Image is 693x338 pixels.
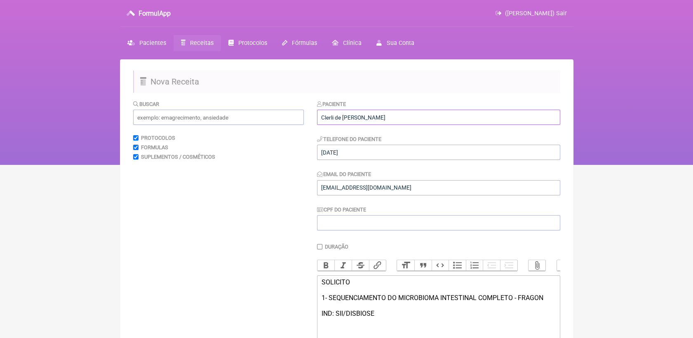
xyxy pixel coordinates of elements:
a: Pacientes [120,35,174,51]
button: Decrease Level [483,260,500,271]
button: Code [432,260,449,271]
input: exemplo: emagrecimento, ansiedade [133,110,304,125]
label: CPF do Paciente [317,207,366,213]
a: Fórmulas [275,35,324,51]
button: Quote [414,260,432,271]
button: Heading [397,260,414,271]
label: Suplementos / Cosméticos [141,154,215,160]
button: Strikethrough [352,260,369,271]
label: Formulas [141,144,168,150]
button: Bold [317,260,335,271]
button: Numbers [466,260,483,271]
span: Clínica [343,40,362,47]
label: Email do Paciente [317,171,371,177]
h3: FormulApp [139,9,171,17]
button: Italic [334,260,352,271]
button: Attach Files [529,260,546,271]
label: Duração [325,244,348,250]
a: Protocolos [221,35,275,51]
button: Increase Level [500,260,517,271]
a: Sua Conta [369,35,421,51]
button: Undo [557,260,574,271]
span: Receitas [190,40,214,47]
span: Fórmulas [292,40,317,47]
button: Bullets [449,260,466,271]
label: Telefone do Paciente [317,136,382,142]
label: Paciente [317,101,346,107]
a: Receitas [174,35,221,51]
h2: Nova Receita [133,70,560,93]
div: SOLICITO 1- SEQUENCIAMENTO DO MICROBIOMA INTESTINAL COMPLETO - FRAGON IND: SII/DISBIOSE [321,278,555,317]
label: Buscar [133,101,160,107]
span: Pacientes [139,40,166,47]
a: ([PERSON_NAME]) Sair [496,10,566,17]
span: ([PERSON_NAME]) Sair [505,10,567,17]
label: Protocolos [141,135,175,141]
a: Clínica [324,35,369,51]
span: Sua Conta [387,40,414,47]
button: Link [369,260,386,271]
span: Protocolos [238,40,267,47]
